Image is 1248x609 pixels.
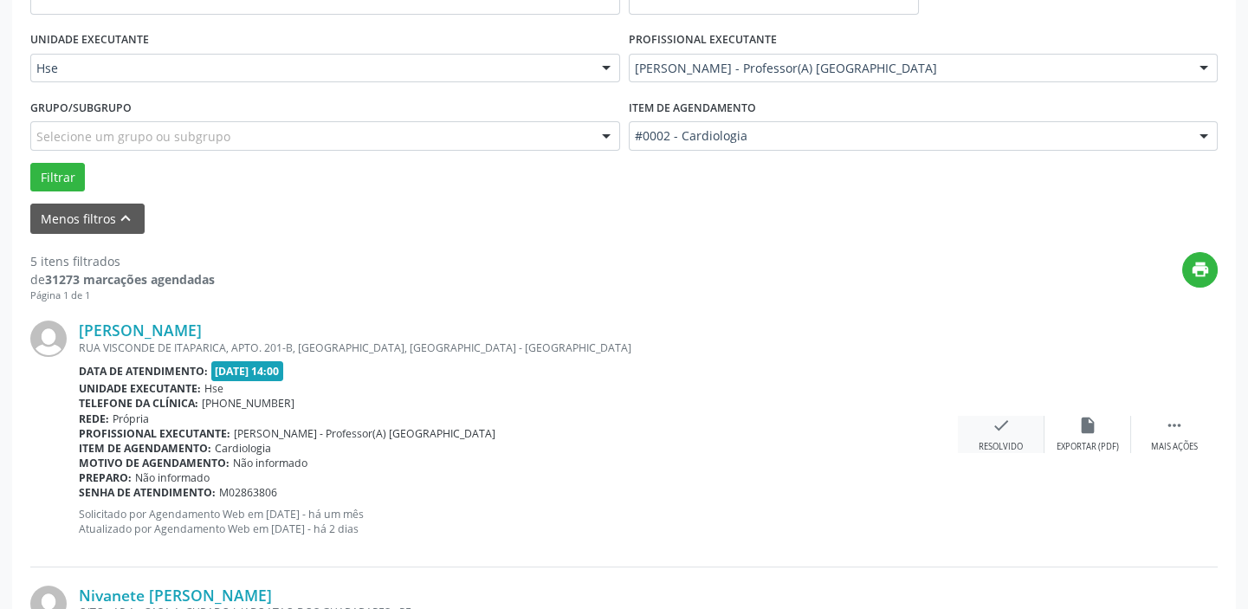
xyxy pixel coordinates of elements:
[30,94,132,121] label: Grupo/Subgrupo
[79,456,230,470] b: Motivo de agendamento:
[79,507,958,536] p: Solicitado por Agendamento Web em [DATE] - há um mês Atualizado por Agendamento Web em [DATE] - h...
[1165,416,1184,435] i: 
[36,127,230,146] span: Selecione um grupo ou subgrupo
[234,426,495,441] span: [PERSON_NAME] - Professor(A) [GEOGRAPHIC_DATA]
[233,456,307,470] span: Não informado
[204,381,223,396] span: Hse
[1078,416,1097,435] i: insert_drive_file
[79,321,202,340] a: [PERSON_NAME]
[116,209,135,228] i: keyboard_arrow_up
[635,127,1183,145] span: #0002 - Cardiologia
[30,288,215,303] div: Página 1 de 1
[30,321,67,357] img: img
[79,364,208,379] b: Data de atendimento:
[635,60,1183,77] span: [PERSON_NAME] - Professor(A) [GEOGRAPHIC_DATA]
[79,340,958,355] div: RUA VISCONDE DE ITAPARICA, APTO. 201-B, [GEOGRAPHIC_DATA], [GEOGRAPHIC_DATA] - [GEOGRAPHIC_DATA]
[1182,252,1218,288] button: print
[30,204,145,234] button: Menos filtroskeyboard_arrow_up
[79,411,109,426] b: Rede:
[79,470,132,485] b: Preparo:
[215,441,271,456] span: Cardiologia
[135,470,210,485] span: Não informado
[1191,260,1210,279] i: print
[202,396,294,411] span: [PHONE_NUMBER]
[629,94,756,121] label: Item de agendamento
[1151,441,1198,453] div: Mais ações
[79,485,216,500] b: Senha de atendimento:
[30,252,215,270] div: 5 itens filtrados
[79,441,211,456] b: Item de agendamento:
[79,396,198,411] b: Telefone da clínica:
[36,60,585,77] span: Hse
[79,381,201,396] b: Unidade executante:
[30,27,149,54] label: UNIDADE EXECUTANTE
[979,441,1023,453] div: Resolvido
[79,586,272,605] a: Nivanete [PERSON_NAME]
[219,485,277,500] span: M02863806
[45,271,215,288] strong: 31273 marcações agendadas
[30,163,85,192] button: Filtrar
[211,361,284,381] span: [DATE] 14:00
[113,411,149,426] span: Própria
[79,426,230,441] b: Profissional executante:
[30,270,215,288] div: de
[629,27,777,54] label: PROFISSIONAL EXECUTANTE
[992,416,1011,435] i: check
[1057,441,1119,453] div: Exportar (PDF)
